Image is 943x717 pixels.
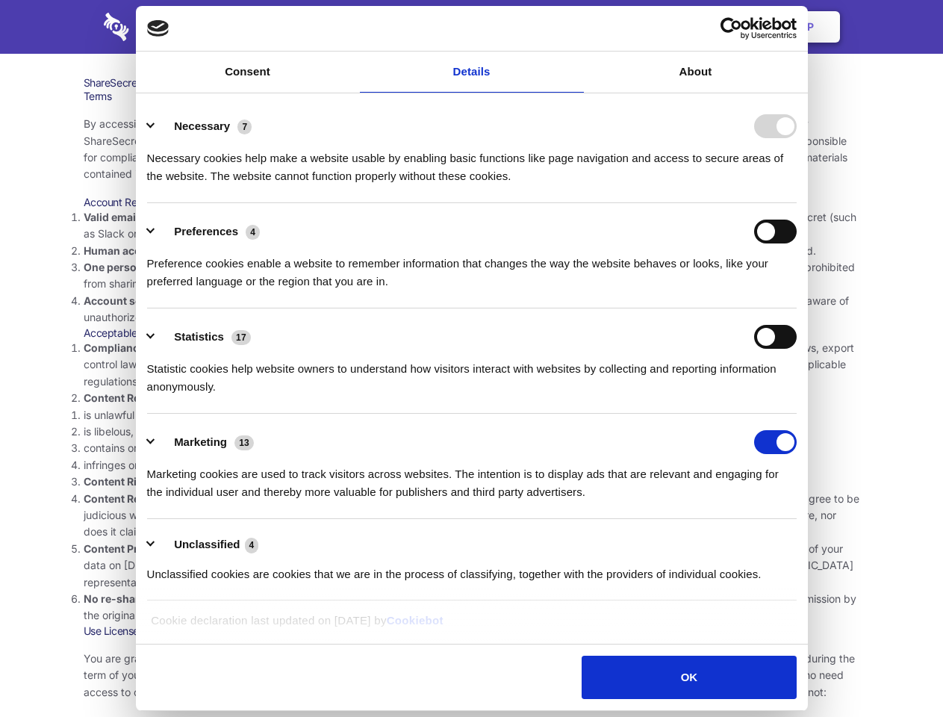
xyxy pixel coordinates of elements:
[84,209,860,243] li: You must provide a valid email address, either directly, or through approved third-party integrat...
[104,13,231,41] img: logo-wordmark-white-trans-d4663122ce5f474addd5e946df7df03e33cb6a1c49d2221995e7729f52c070b2.svg
[84,196,860,209] h3: Account Requirements
[84,440,860,456] li: contains or installs any active malware or exploits, or uses our platform for exploit delivery (s...
[231,330,251,345] span: 17
[147,114,261,138] button: Necessary (7)
[84,293,860,326] li: You are responsible for your own account security, including the security of your Sharesecret acc...
[84,90,860,103] h3: Terms
[140,612,803,641] div: Cookie declaration last updated on [DATE] by
[360,52,584,93] a: Details
[666,17,797,40] a: Usercentrics Cookiebot - opens in a new window
[245,538,259,553] span: 4
[84,592,160,605] strong: No re-sharing.
[84,259,860,293] li: You are not allowed to share account credentials. Each account is dedicated to the individual who...
[84,243,860,259] li: Only human beings may create accounts. “Bot” accounts — those created by software, in an automate...
[84,492,203,505] strong: Content Responsibility.
[84,591,860,624] li: If you were the recipient of a Sharesecret link, you agree not to re-share it with anyone else, u...
[677,4,742,50] a: Login
[84,407,860,423] li: is unlawful or promotes unlawful activities
[84,116,860,183] p: By accessing the Sharesecret web application at and any other related services, apps and software...
[84,390,860,474] li: You agree NOT to use Sharesecret to upload or share content that:
[606,4,674,50] a: Contact
[84,651,860,701] p: You are granted permission to use the [DEMOGRAPHIC_DATA] services, subject to these terms of serv...
[84,391,193,404] strong: Content Restrictions.
[174,330,224,343] label: Statistics
[147,554,797,583] div: Unclassified cookies are cookies that we are in the process of classifying, together with the pro...
[84,340,860,390] li: Your use of the Sharesecret must not violate any applicable laws, including copyright or trademar...
[147,138,797,185] div: Necessary cookies help make a website usable by enabling basic functions like page navigation and...
[584,52,808,93] a: About
[84,326,860,340] h3: Acceptable Use
[147,430,264,454] button: Marketing (13)
[387,614,444,627] a: Cookiebot
[84,341,309,354] strong: Compliance with local laws and regulations.
[174,119,230,132] label: Necessary
[147,20,169,37] img: logo
[84,76,860,90] h1: ShareSecret Terms of Service
[84,541,860,591] li: You understand that [DEMOGRAPHIC_DATA] or it’s representatives have no ability to retrieve the pl...
[147,349,797,396] div: Statistic cookies help website owners to understand how visitors interact with websites by collec...
[246,225,260,240] span: 4
[237,119,252,134] span: 7
[147,220,270,243] button: Preferences (4)
[147,536,268,554] button: Unclassified (4)
[84,624,860,638] h3: Use License
[147,454,797,501] div: Marketing cookies are used to track visitors across websites. The intention is to display ads tha...
[136,52,360,93] a: Consent
[84,261,211,273] strong: One person per account.
[84,244,174,257] strong: Human accounts.
[438,4,503,50] a: Pricing
[84,542,168,555] strong: Content Privacy.
[234,435,254,450] span: 13
[147,243,797,291] div: Preference cookies enable a website to remember information that changes the way the website beha...
[84,474,860,490] li: You agree that you will use Sharesecret only to secure and share content that you have the right ...
[174,225,238,238] label: Preferences
[84,457,860,474] li: infringes on any proprietary right of any party, including patent, trademark, trade secret, copyr...
[84,475,164,488] strong: Content Rights.
[582,656,796,699] button: OK
[174,435,227,448] label: Marketing
[84,294,174,307] strong: Account security.
[84,423,860,440] li: is libelous, defamatory, or fraudulent
[84,491,860,541] li: You are solely responsible for the content you share on Sharesecret, and with the people you shar...
[147,325,261,349] button: Statistics (17)
[84,211,143,223] strong: Valid email.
